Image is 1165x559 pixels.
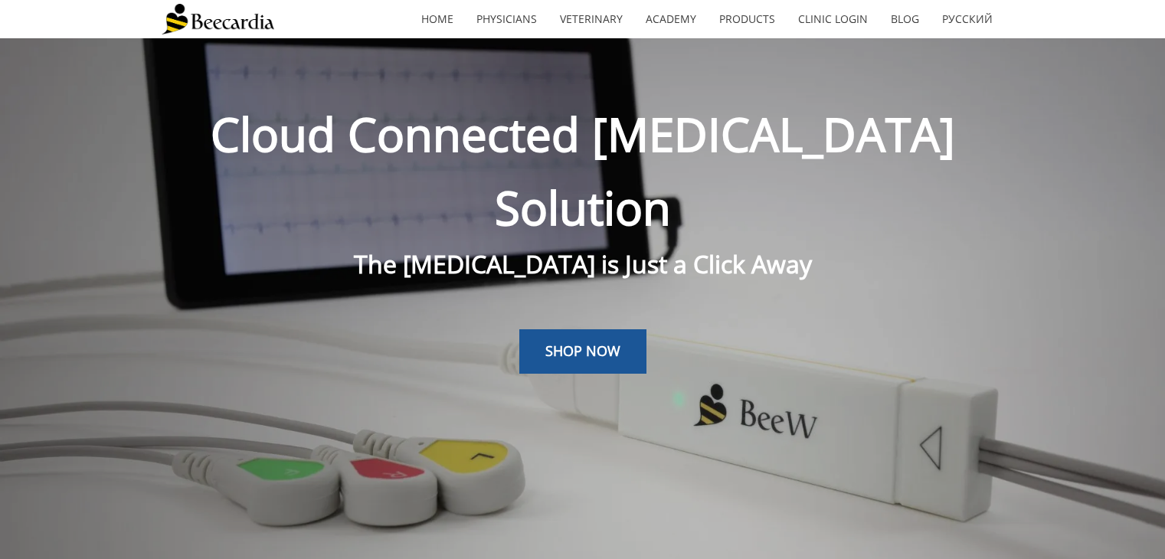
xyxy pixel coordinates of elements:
a: Academy [634,2,708,37]
span: Cloud Connected [MEDICAL_DATA] Solution [211,103,955,239]
a: SHOP NOW [519,329,646,374]
a: Veterinary [548,2,634,37]
img: Beecardia [162,4,274,34]
a: home [410,2,465,37]
a: Products [708,2,787,37]
a: Clinic Login [787,2,879,37]
a: Русский [931,2,1004,37]
span: SHOP NOW [545,342,620,360]
a: Blog [879,2,931,37]
a: Physicians [465,2,548,37]
span: The [MEDICAL_DATA] is Just a Click Away [354,247,812,280]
